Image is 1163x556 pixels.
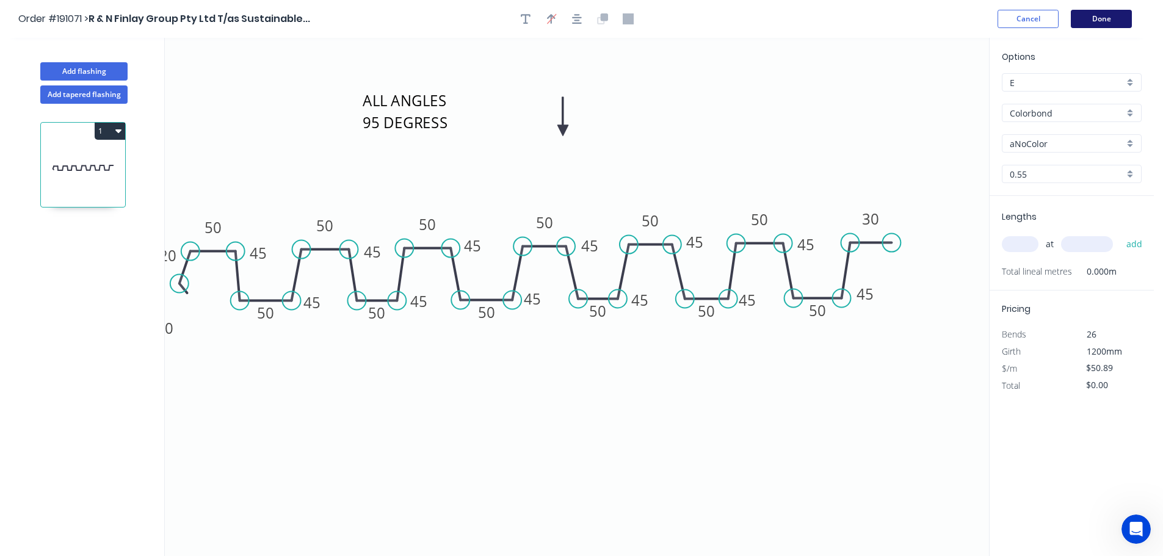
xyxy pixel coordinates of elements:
span: 26 [1087,328,1096,340]
tspan: 50 [257,303,274,323]
button: Cancel [998,10,1059,28]
tspan: 45 [410,291,427,311]
input: Price level [1010,76,1124,89]
tspan: 50 [419,214,436,234]
tspan: 10 [156,318,173,338]
tspan: 50 [698,301,715,321]
span: 0.000m [1072,263,1117,280]
tspan: 50 [751,209,768,229]
span: Order #191071 > [18,12,89,26]
tspan: 50 [536,212,553,233]
tspan: 45 [631,290,648,310]
tspan: 45 [303,292,321,312]
input: Material [1010,107,1124,120]
tspan: 45 [686,232,703,252]
iframe: Intercom live chat [1121,514,1151,544]
span: 1200mm [1087,345,1122,357]
button: Add tapered flashing [40,85,128,104]
tspan: 45 [250,243,267,263]
tspan: 50 [642,211,659,231]
tspan: 45 [464,236,481,256]
tspan: 50 [478,302,495,322]
input: Colour [1010,137,1124,150]
tspan: 20 [159,245,176,265]
tspan: 45 [797,234,814,255]
tspan: 50 [809,300,826,320]
span: at [1046,236,1054,253]
span: Girth [1002,345,1021,357]
textarea: ALL ANGLES 95 DEGRESS [360,87,459,132]
tspan: 45 [739,290,756,310]
tspan: 45 [364,242,381,262]
span: Total [1002,380,1020,391]
button: add [1120,234,1149,255]
tspan: 45 [581,236,598,256]
span: $/m [1002,363,1017,374]
span: Options [1002,51,1035,63]
span: Total lineal metres [1002,263,1072,280]
tspan: 45 [857,284,874,304]
tspan: 50 [368,303,385,323]
tspan: 50 [205,217,222,237]
button: Add flashing [40,62,128,81]
span: Pricing [1002,303,1031,315]
input: Thickness [1010,168,1124,181]
tspan: 30 [862,209,879,229]
tspan: 45 [524,289,541,309]
button: Done [1071,10,1132,28]
span: Bends [1002,328,1026,340]
tspan: 50 [589,301,606,321]
span: R & N Finlay Group Pty Ltd T/as Sustainable... [89,12,310,26]
span: Lengths [1002,211,1037,223]
tspan: 50 [316,215,333,236]
button: 1 [95,123,125,140]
